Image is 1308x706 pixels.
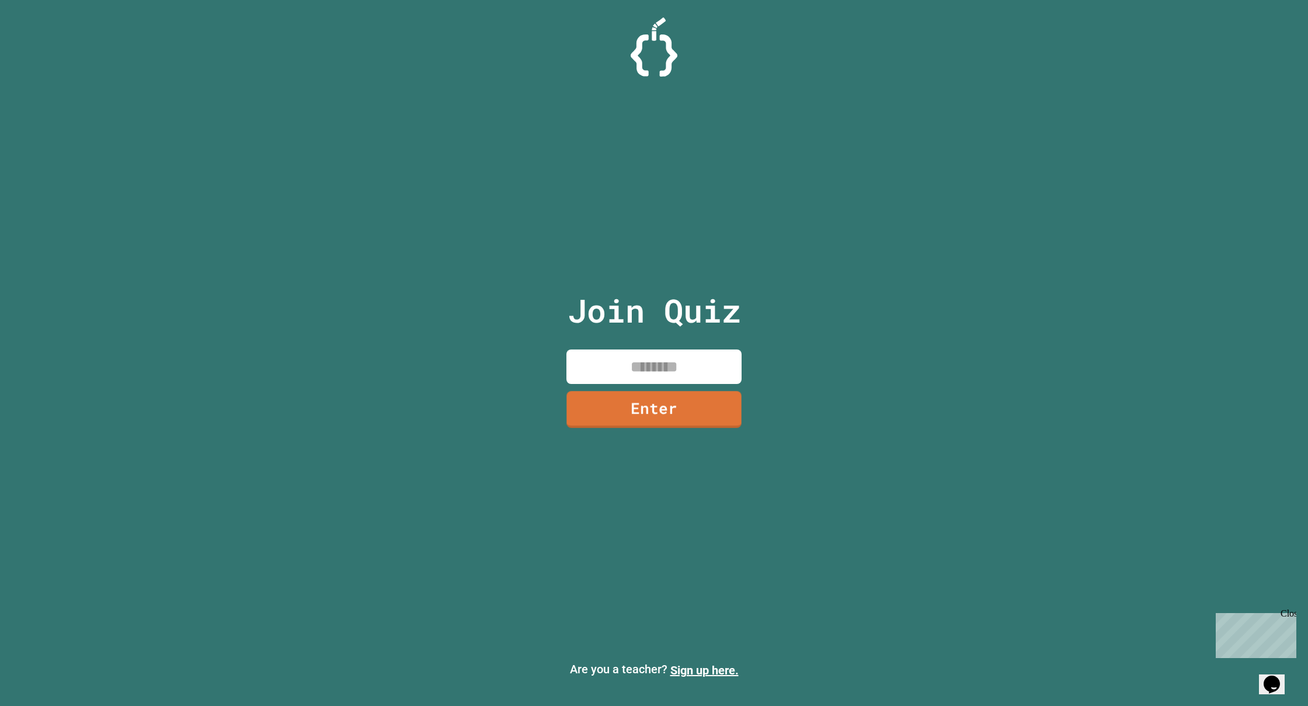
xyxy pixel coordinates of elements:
a: Sign up here. [670,663,739,677]
iframe: chat widget [1211,608,1296,658]
a: Enter [566,391,741,428]
p: Join Quiz [568,286,741,335]
div: Chat with us now!Close [5,5,81,74]
p: Are you a teacher? [9,660,1299,679]
img: Logo.svg [631,18,677,77]
iframe: chat widget [1259,659,1296,694]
